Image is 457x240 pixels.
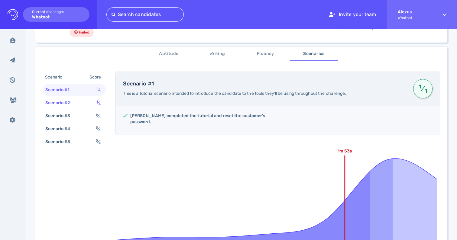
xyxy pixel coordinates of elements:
div: Scenario #1 [44,85,77,94]
sub: 4 [99,102,101,106]
span: ⁄ [97,87,101,92]
div: Scenario #4 [44,124,78,133]
span: Failed [79,29,89,36]
sub: 1 [423,90,428,91]
span: Aptitude [148,50,190,58]
sup: 1 [96,100,98,104]
span: Whatnot [398,16,432,20]
sub: 3 [99,128,101,132]
span: Scenarios [293,50,335,58]
sup: 1 [418,86,422,87]
sup: 3 [96,126,98,130]
span: ⁄ [418,83,428,94]
div: Score [88,73,105,82]
div: Scenario #2 [44,98,78,107]
text: 1m 53s [338,149,352,154]
strong: Alexus [398,9,432,14]
h4: Scenario #1 [123,81,406,87]
div: Scenario #3 [44,111,78,120]
sub: 8 [99,115,101,119]
sup: 1 [97,87,99,91]
div: Scenario [44,73,70,82]
sub: 4 [99,141,101,145]
h5: [PERSON_NAME] completed the tutorial and reset the customer's password. [130,113,273,125]
span: Fluency [245,50,286,58]
sup: 6 [96,113,98,117]
span: ⁄ [96,113,101,118]
span: ⁄ [96,139,101,144]
span: Writing [197,50,238,58]
sup: 0 [96,139,98,142]
span: ⁄ [96,126,101,131]
span: This is a tutorial scenario intended to introduce the candidate to the tools they’ll be using thr... [123,91,346,96]
span: ⁄ [96,100,101,105]
sub: 1 [99,89,101,93]
div: Scenario #5 [44,137,78,146]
